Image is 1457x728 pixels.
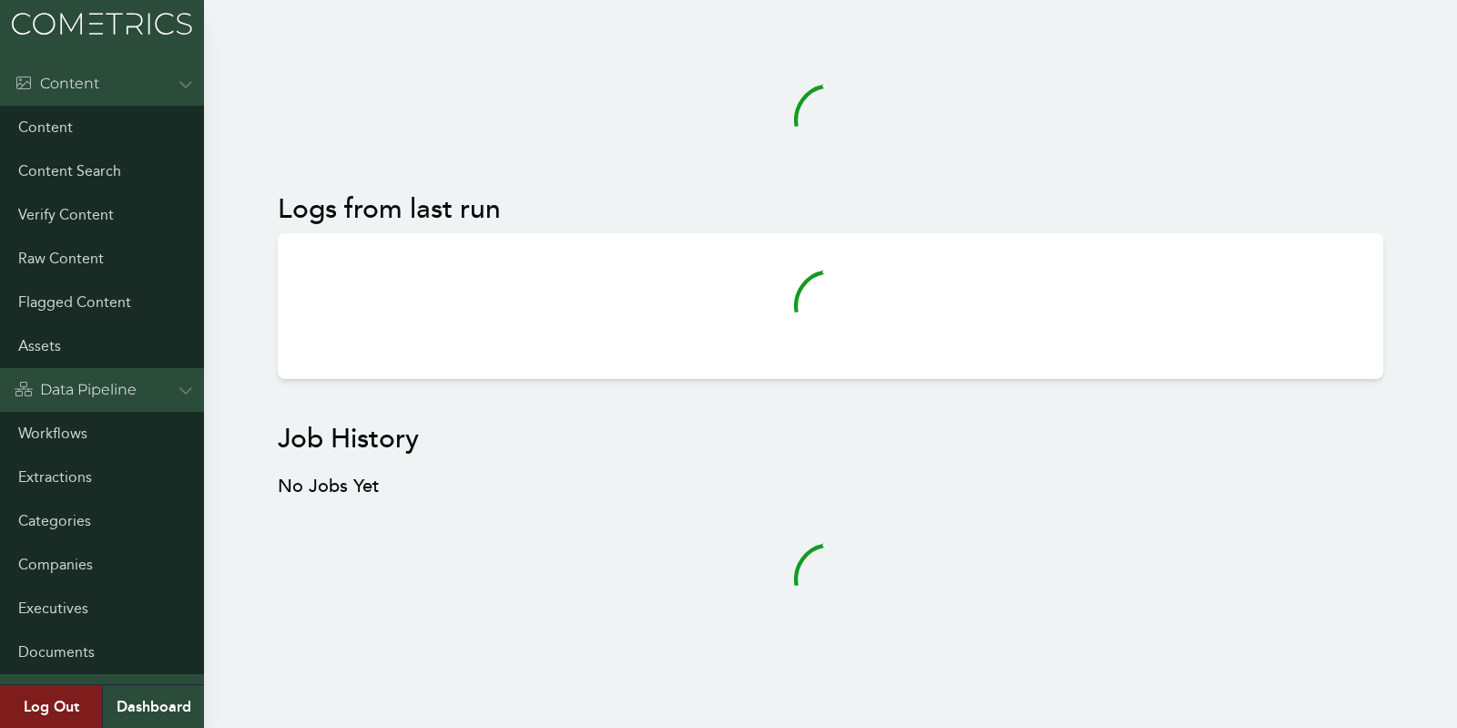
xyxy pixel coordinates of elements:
div: Data Pipeline [15,379,137,401]
h3: No Jobs Yet [278,474,1382,499]
div: Content [15,73,99,95]
h2: Logs from last run [278,193,1382,226]
svg: audio-loading [794,543,867,616]
svg: audio-loading [794,270,867,343]
h2: Job History [278,423,1382,456]
svg: audio-loading [794,84,867,157]
a: Dashboard [102,685,204,728]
